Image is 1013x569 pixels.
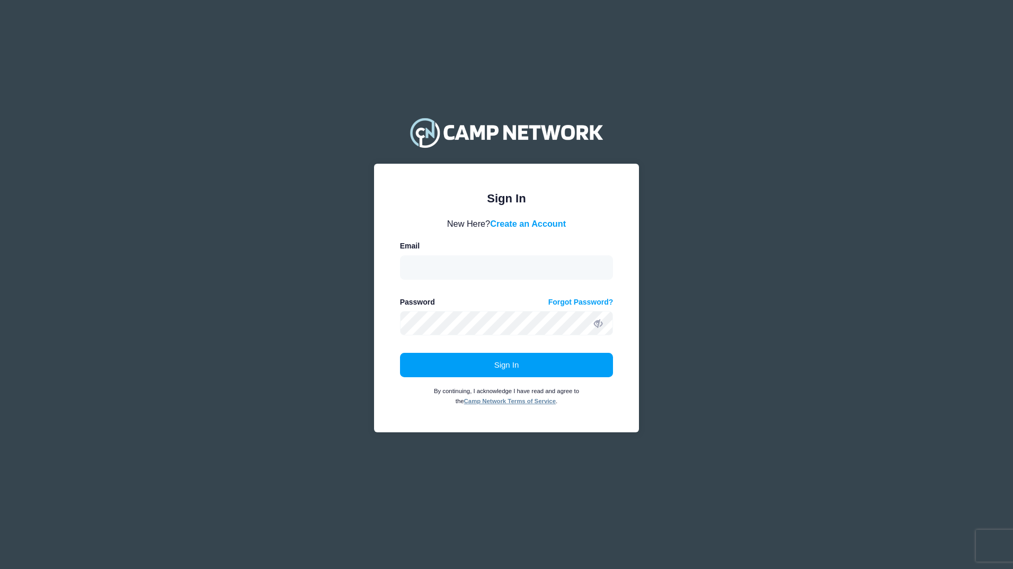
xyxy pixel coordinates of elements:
label: Password [400,297,435,308]
div: New Here? [400,217,614,230]
a: Camp Network Terms of Service [464,398,556,404]
label: Email [400,241,420,252]
img: Camp Network [405,111,608,154]
button: Sign In [400,353,614,377]
small: By continuing, I acknowledge I have read and agree to the . [434,388,579,405]
a: Forgot Password? [548,297,614,308]
div: Sign In [400,190,614,207]
a: Create an Account [490,219,566,228]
